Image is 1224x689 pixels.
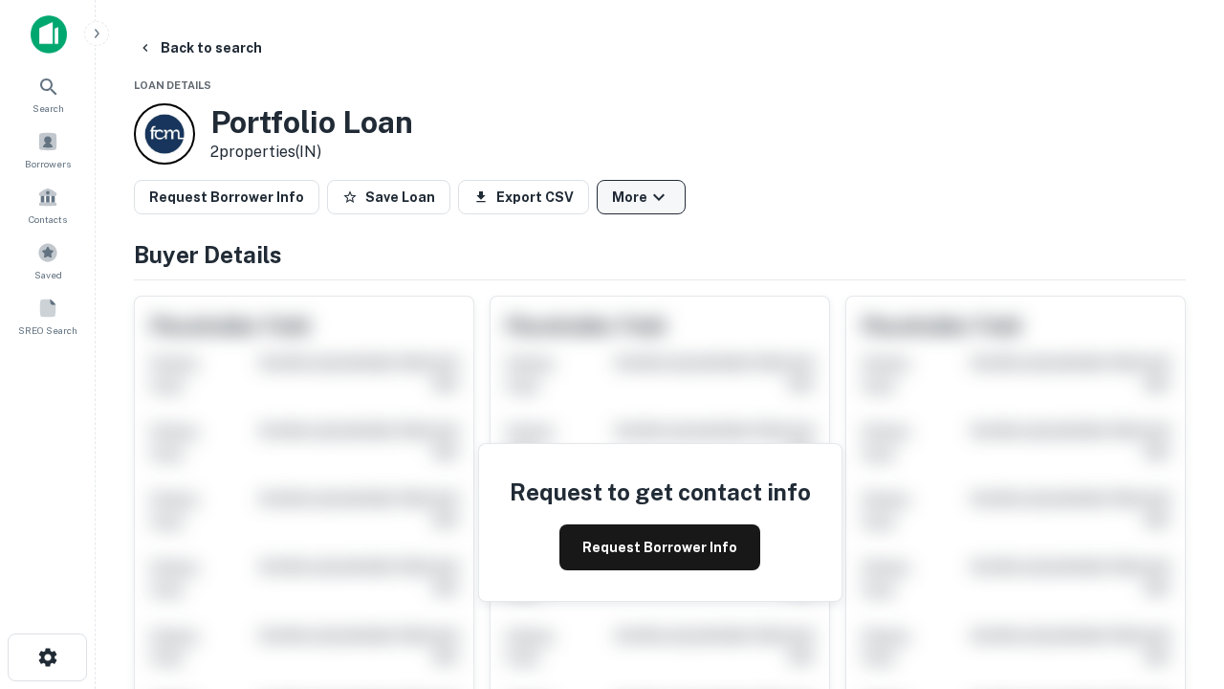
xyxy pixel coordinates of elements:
[6,234,90,286] a: Saved
[210,104,413,141] h3: Portfolio Loan
[510,475,811,509] h4: Request to get contact info
[134,79,211,91] span: Loan Details
[33,100,64,116] span: Search
[130,31,270,65] button: Back to search
[31,15,67,54] img: capitalize-icon.png
[29,211,67,227] span: Contacts
[6,68,90,120] a: Search
[1128,536,1224,628] iframe: Chat Widget
[134,180,319,214] button: Request Borrower Info
[210,141,413,164] p: 2 properties (IN)
[6,123,90,175] a: Borrowers
[597,180,686,214] button: More
[18,322,77,338] span: SREO Search
[6,179,90,231] a: Contacts
[6,290,90,342] a: SREO Search
[25,156,71,171] span: Borrowers
[559,524,760,570] button: Request Borrower Info
[327,180,450,214] button: Save Loan
[458,180,589,214] button: Export CSV
[134,237,1186,272] h4: Buyer Details
[34,267,62,282] span: Saved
